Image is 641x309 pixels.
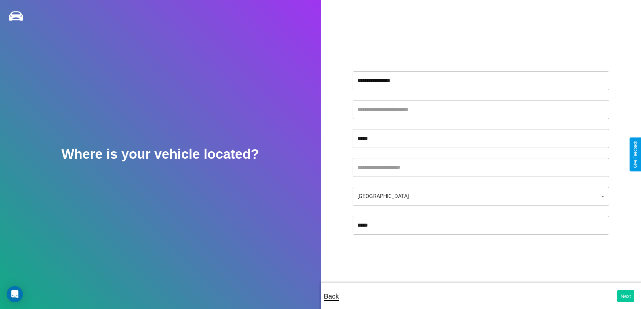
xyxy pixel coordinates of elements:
[62,147,259,162] h2: Where is your vehicle located?
[7,286,23,302] div: Open Intercom Messenger
[324,290,339,302] p: Back
[353,187,609,206] div: [GEOGRAPHIC_DATA]
[617,290,634,302] button: Next
[633,141,638,168] div: Give Feedback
